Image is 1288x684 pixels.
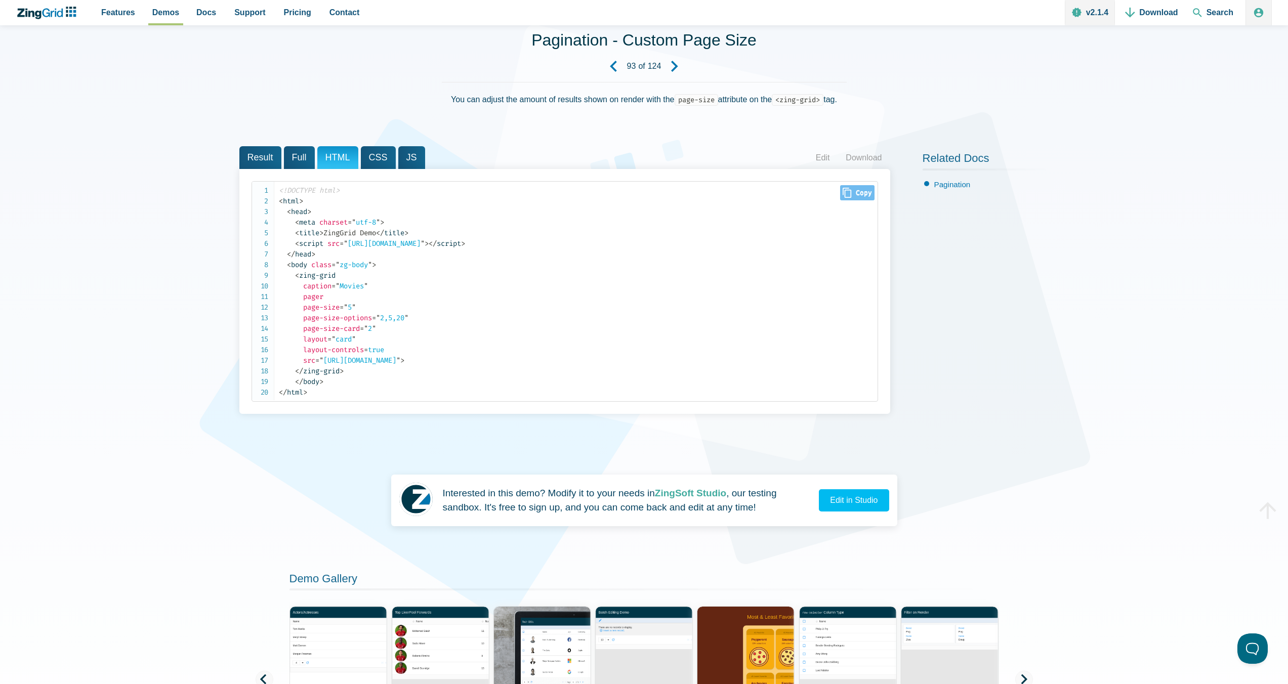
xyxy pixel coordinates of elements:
[311,250,315,259] span: >
[299,197,303,205] span: >
[627,62,636,70] strong: 93
[336,261,340,269] span: "
[16,7,81,19] a: ZingChart Logo. Click to return to the homepage
[311,261,331,269] span: class
[234,6,265,19] span: Support
[376,229,384,237] span: </
[1237,633,1268,664] iframe: Toggle Customer Support
[303,335,327,344] span: layout
[376,229,404,237] span: title
[287,250,295,259] span: </
[279,388,303,397] span: html
[319,377,323,386] span: >
[287,261,291,269] span: <
[364,346,368,354] span: =
[329,6,360,19] span: Contact
[295,239,299,248] span: <
[934,180,971,189] a: Pagination
[352,303,356,312] span: "
[340,303,344,312] span: =
[331,282,336,290] span: =
[340,239,344,248] span: =
[295,271,336,280] span: zing-grid
[372,314,408,322] span: 2,5,20
[348,218,380,227] span: utf-8
[675,94,718,106] code: page-size
[327,239,340,248] span: src
[287,207,291,216] span: <
[287,250,311,259] span: head
[838,150,890,165] a: Download
[303,324,360,333] span: page-size-card
[442,82,847,130] div: You can adjust the amount of results shown on render with the attribute on the tag.
[376,314,380,322] span: "
[361,146,396,169] span: CSS
[819,489,889,511] a: Edit in Studio
[443,486,811,515] p: Interested in this demo? Modify it to your needs in , our testing sandbox. It's free to sign up, ...
[380,218,384,227] span: >
[368,261,372,269] span: "
[348,218,352,227] span: =
[661,53,688,80] a: Next Demo
[376,218,380,227] span: "
[352,218,356,227] span: "
[152,6,179,19] span: Demos
[461,239,465,248] span: >
[364,346,384,354] span: true
[344,303,348,312] span: "
[317,146,358,169] span: HTML
[638,62,645,70] span: of
[101,6,135,19] span: Features
[284,6,311,19] span: Pricing
[295,367,303,375] span: </
[307,207,311,216] span: >
[279,185,878,398] code: ZingGrid Demo
[319,356,323,365] span: "
[400,356,404,365] span: >
[429,239,437,248] span: </
[352,335,356,344] span: "
[372,314,376,322] span: =
[331,261,336,269] span: =
[404,229,408,237] span: >
[279,197,283,205] span: <
[772,94,823,106] code: <zing-grid>
[372,261,376,269] span: >
[340,303,356,312] span: 5
[398,146,425,169] span: JS
[303,356,315,365] span: src
[331,282,368,290] span: Movies
[364,324,368,333] span: "
[336,282,340,290] span: "
[600,53,627,80] a: Previous Demo
[360,324,376,333] span: 2
[295,218,315,227] span: meta
[648,62,661,70] strong: 124
[655,488,726,498] strong: ZingSoft Studio
[327,335,356,344] span: card
[531,30,757,53] h1: Pagination - Custom Page Size
[295,367,340,375] span: zing-grid
[364,282,368,290] span: "
[808,150,838,165] a: Edit
[429,239,461,248] span: script
[331,261,372,269] span: zg-body
[344,239,348,248] span: "
[295,229,319,237] span: title
[239,146,281,169] span: Result
[289,572,999,590] h2: Demo Gallery
[303,303,340,312] span: page-size
[319,218,348,227] span: charset
[295,377,319,386] span: body
[287,207,307,216] span: head
[303,346,364,354] span: layout-controls
[279,197,299,205] span: html
[315,356,400,365] span: [URL][DOMAIN_NAME]
[396,356,400,365] span: "
[303,282,331,290] span: caption
[284,146,315,169] span: Full
[372,324,376,333] span: "
[327,335,331,344] span: =
[360,324,364,333] span: =
[315,356,319,365] span: =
